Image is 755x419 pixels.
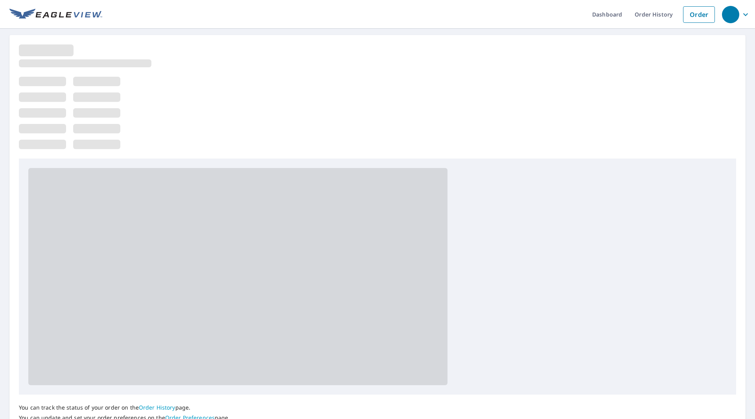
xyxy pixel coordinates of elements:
a: Order [683,6,715,23]
a: Order History [139,404,175,411]
img: EV Logo [9,9,102,20]
p: You can track the status of your order on the page. [19,404,230,411]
